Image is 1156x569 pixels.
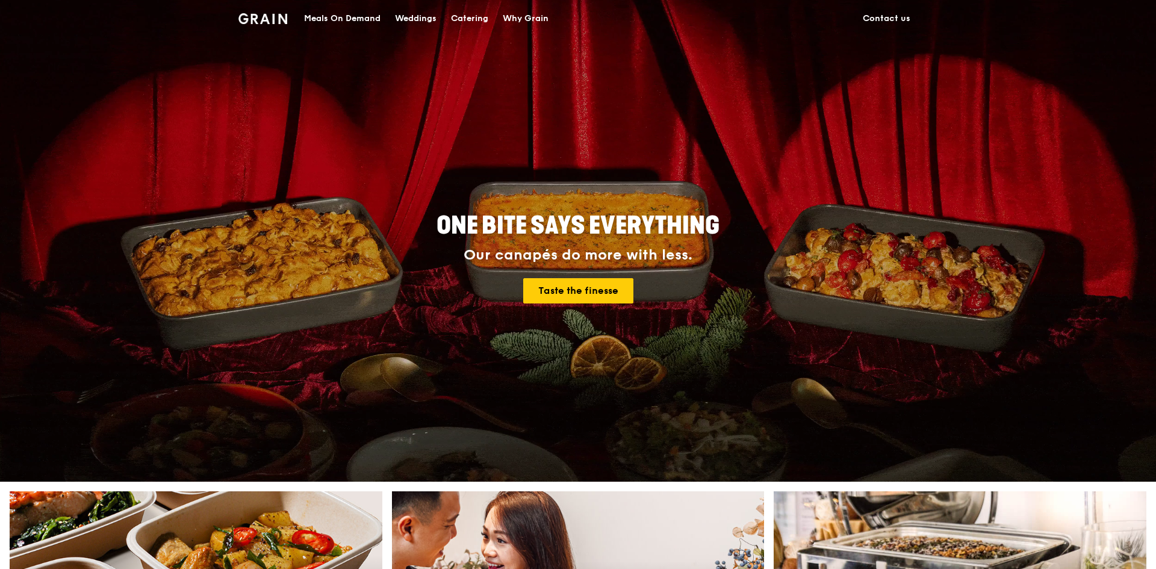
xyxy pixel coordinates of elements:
[437,211,719,240] span: ONE BITE SAYS EVERYTHING
[395,1,437,37] div: Weddings
[496,1,556,37] a: Why Grain
[444,1,496,37] a: Catering
[238,13,287,24] img: Grain
[388,1,444,37] a: Weddings
[523,278,633,303] a: Taste the finesse
[361,247,795,264] div: Our canapés do more with less.
[451,1,488,37] div: Catering
[304,1,381,37] div: Meals On Demand
[856,1,918,37] a: Contact us
[503,1,548,37] div: Why Grain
